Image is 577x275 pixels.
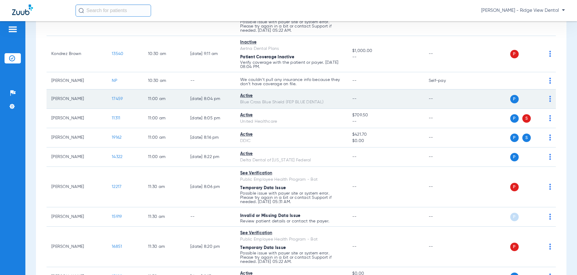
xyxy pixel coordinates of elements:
[352,118,419,125] span: --
[47,227,107,267] td: [PERSON_NAME]
[185,128,235,147] td: [DATE] 8:16 PM
[185,147,235,167] td: [DATE] 8:22 PM
[424,227,465,267] td: --
[47,36,107,72] td: Kondrez Brown
[352,131,419,138] span: $421.70
[424,72,465,89] td: Self-pay
[112,97,123,101] span: 17459
[47,167,107,207] td: [PERSON_NAME]
[549,184,551,190] img: group-dot-blue.svg
[510,50,519,58] span: P
[240,191,343,204] p: Possible issue with payer site or system error. Please try again in a bit or contact Support if n...
[549,244,551,250] img: group-dot-blue.svg
[47,89,107,109] td: [PERSON_NAME]
[240,60,343,69] p: Verify coverage with the patient or payer. [DATE] 08:04 PM.
[47,207,107,227] td: [PERSON_NAME]
[143,72,185,89] td: 10:30 AM
[424,167,465,207] td: --
[240,55,294,59] span: Patient Coverage Inactive
[549,214,551,220] img: group-dot-blue.svg
[79,8,84,13] img: Search Icon
[185,109,235,128] td: [DATE] 8:05 PM
[240,151,343,157] div: Active
[112,52,123,56] span: 13540
[185,207,235,227] td: --
[240,78,343,86] p: We couldn’t pull any insurance info because they don’t have coverage on file.
[352,112,419,118] span: $709.50
[510,134,519,142] span: P
[510,243,519,251] span: P
[240,251,343,264] p: Possible issue with payer site or system error. Please try again in a bit or contact Support if n...
[549,78,551,84] img: group-dot-blue.svg
[522,114,531,123] span: S
[240,246,286,250] span: Temporary Data Issue
[510,183,519,191] span: P
[143,207,185,227] td: 11:30 AM
[112,79,118,83] span: NP
[424,109,465,128] td: --
[240,176,343,183] div: Public Employee Health Program - Bot
[143,36,185,72] td: 10:30 AM
[352,79,357,83] span: --
[352,54,419,60] span: --
[185,167,235,207] td: [DATE] 8:06 PM
[240,236,343,243] div: Public Employee Health Program - Bot
[240,118,343,125] div: United Healthcare
[352,215,357,219] span: --
[549,154,551,160] img: group-dot-blue.svg
[424,147,465,167] td: --
[522,134,531,142] span: S
[240,138,343,144] div: DDIC
[240,157,343,163] div: Delta Dental of [US_STATE] Federal
[47,128,107,147] td: [PERSON_NAME]
[424,128,465,147] td: --
[112,135,121,140] span: 19162
[547,246,577,275] iframe: Chat Widget
[240,39,343,46] div: Inactive
[47,147,107,167] td: [PERSON_NAME]
[240,112,343,118] div: Active
[112,244,122,249] span: 16851
[424,36,465,72] td: --
[240,46,343,52] div: Aetna Dental Plans
[549,115,551,121] img: group-dot-blue.svg
[510,95,519,103] span: P
[352,185,357,189] span: --
[185,89,235,109] td: [DATE] 8:04 PM
[112,155,122,159] span: 14322
[352,48,419,54] span: $1,000.00
[424,207,465,227] td: --
[185,227,235,267] td: [DATE] 8:20 PM
[112,185,121,189] span: 12217
[143,147,185,167] td: 11:00 AM
[47,109,107,128] td: [PERSON_NAME]
[143,89,185,109] td: 11:00 AM
[143,109,185,128] td: 11:00 AM
[481,8,565,14] span: [PERSON_NAME] - Ridge View Dental
[240,99,343,105] div: Blue Cross Blue Shield (FEP BLUE DENTAL)
[143,227,185,267] td: 11:30 AM
[240,93,343,99] div: Active
[76,5,151,17] input: Search for patients
[240,131,343,138] div: Active
[240,219,343,223] p: Review patient details or contact the payer.
[240,230,343,236] div: See Verification
[549,51,551,57] img: group-dot-blue.svg
[352,138,419,144] span: $0.00
[352,97,357,101] span: --
[352,155,357,159] span: --
[12,5,33,15] img: Zuub Logo
[143,167,185,207] td: 11:30 AM
[510,114,519,123] span: P
[185,72,235,89] td: --
[47,72,107,89] td: [PERSON_NAME]
[352,244,357,249] span: --
[549,96,551,102] img: group-dot-blue.svg
[549,134,551,141] img: group-dot-blue.svg
[424,89,465,109] td: --
[240,186,286,190] span: Temporary Data Issue
[8,26,18,33] img: hamburger-icon
[185,36,235,72] td: [DATE] 9:11 AM
[510,213,519,221] span: P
